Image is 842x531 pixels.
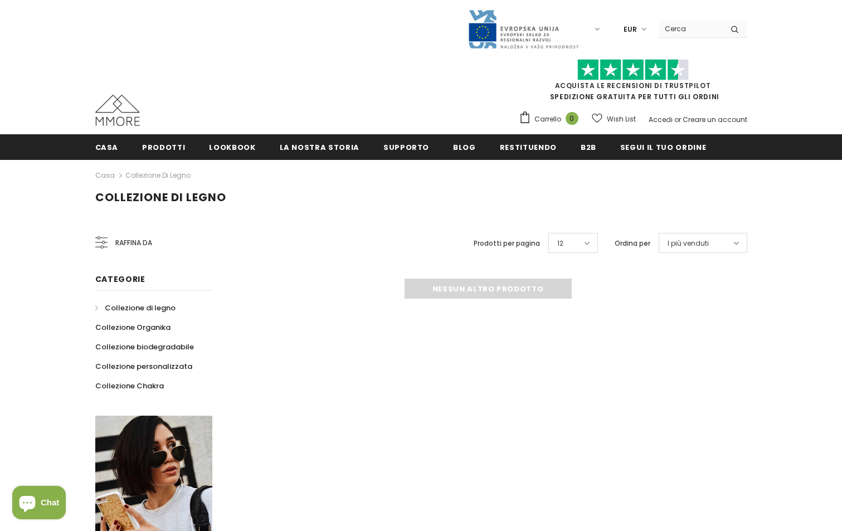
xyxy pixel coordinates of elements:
span: Prodotti [142,142,185,153]
a: Carrello 0 [519,111,584,128]
a: Segui il tuo ordine [620,134,706,159]
span: Collezione biodegradabile [95,342,194,352]
a: Collezione biodegradabile [95,337,194,357]
inbox-online-store-chat: Shopify online store chat [9,486,69,522]
span: Lookbook [209,142,255,153]
span: SPEDIZIONE GRATUITA PER TUTTI GLI ORDINI [519,64,747,101]
span: Collezione personalizzata [95,361,192,372]
img: Javni Razpis [468,9,579,50]
img: Casi MMORE [95,95,140,126]
input: Search Site [658,21,722,37]
span: Wish List [607,114,636,125]
a: Casa [95,134,119,159]
span: 0 [566,112,578,125]
span: Collezione di legno [105,303,176,313]
a: Blog [453,134,476,159]
a: Creare un account [683,115,747,124]
span: Collezione Organika [95,322,171,333]
span: Blog [453,142,476,153]
span: Raffina da [115,237,152,249]
a: Lookbook [209,134,255,159]
span: EUR [624,24,637,35]
label: Ordina per [615,238,650,249]
a: Casa [95,169,115,182]
img: Fidati di Pilot Stars [577,59,689,81]
span: Restituendo [500,142,557,153]
span: supporto [383,142,429,153]
span: Segui il tuo ordine [620,142,706,153]
a: Wish List [592,109,636,129]
span: B2B [581,142,596,153]
a: Accedi [649,115,673,124]
label: Prodotti per pagina [474,238,540,249]
a: Collezione Chakra [95,376,164,396]
span: Collezione di legno [95,189,226,205]
span: I più venduti [668,238,709,249]
a: B2B [581,134,596,159]
span: or [674,115,681,124]
a: Collezione di legno [125,170,191,180]
a: Collezione Organika [95,318,171,337]
span: Carrello [534,114,561,125]
span: Casa [95,142,119,153]
a: Prodotti [142,134,185,159]
a: Collezione di legno [95,298,176,318]
a: Acquista le recensioni di TrustPilot [555,81,711,90]
a: Javni Razpis [468,24,579,33]
span: La nostra storia [280,142,359,153]
span: Collezione Chakra [95,381,164,391]
a: Restituendo [500,134,557,159]
span: 12 [557,238,563,249]
a: Collezione personalizzata [95,357,192,376]
a: supporto [383,134,429,159]
a: La nostra storia [280,134,359,159]
span: Categorie [95,274,145,285]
